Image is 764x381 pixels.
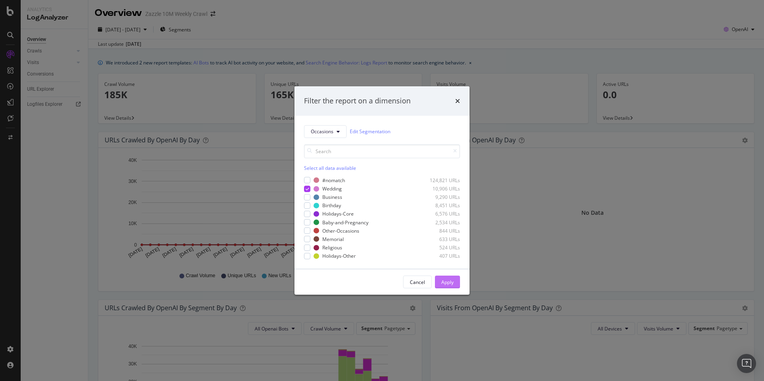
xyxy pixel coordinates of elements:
[322,236,344,243] div: Memorial
[737,354,756,373] div: Open Intercom Messenger
[322,185,342,192] div: Wedding
[421,219,460,225] div: 2,534 URLs
[350,127,390,136] a: Edit Segmentation
[421,202,460,209] div: 8,451 URLs
[421,227,460,234] div: 844 URLs
[421,177,460,184] div: 124,821 URLs
[322,202,341,209] div: Birthday
[421,185,460,192] div: 10,906 URLs
[322,177,345,184] div: #nomatch
[322,244,342,251] div: Religious
[421,253,460,259] div: 407 URLs
[304,165,460,171] div: Select all data available
[421,210,460,217] div: 6,576 URLs
[441,279,454,286] div: Apply
[322,219,368,225] div: Baby-and-Pregnancy
[322,194,342,200] div: Business
[421,244,460,251] div: 524 URLs
[322,210,354,217] div: Holidays-Core
[403,276,432,288] button: Cancel
[322,253,356,259] div: Holidays-Other
[322,227,359,234] div: Other-Occasions
[421,194,460,200] div: 9,290 URLs
[304,125,347,138] button: Occasions
[294,86,470,295] div: modal
[410,279,425,286] div: Cancel
[455,96,460,106] div: times
[435,276,460,288] button: Apply
[311,128,333,135] span: Occasions
[304,144,460,158] input: Search
[421,236,460,243] div: 633 URLs
[304,96,411,106] div: Filter the report on a dimension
